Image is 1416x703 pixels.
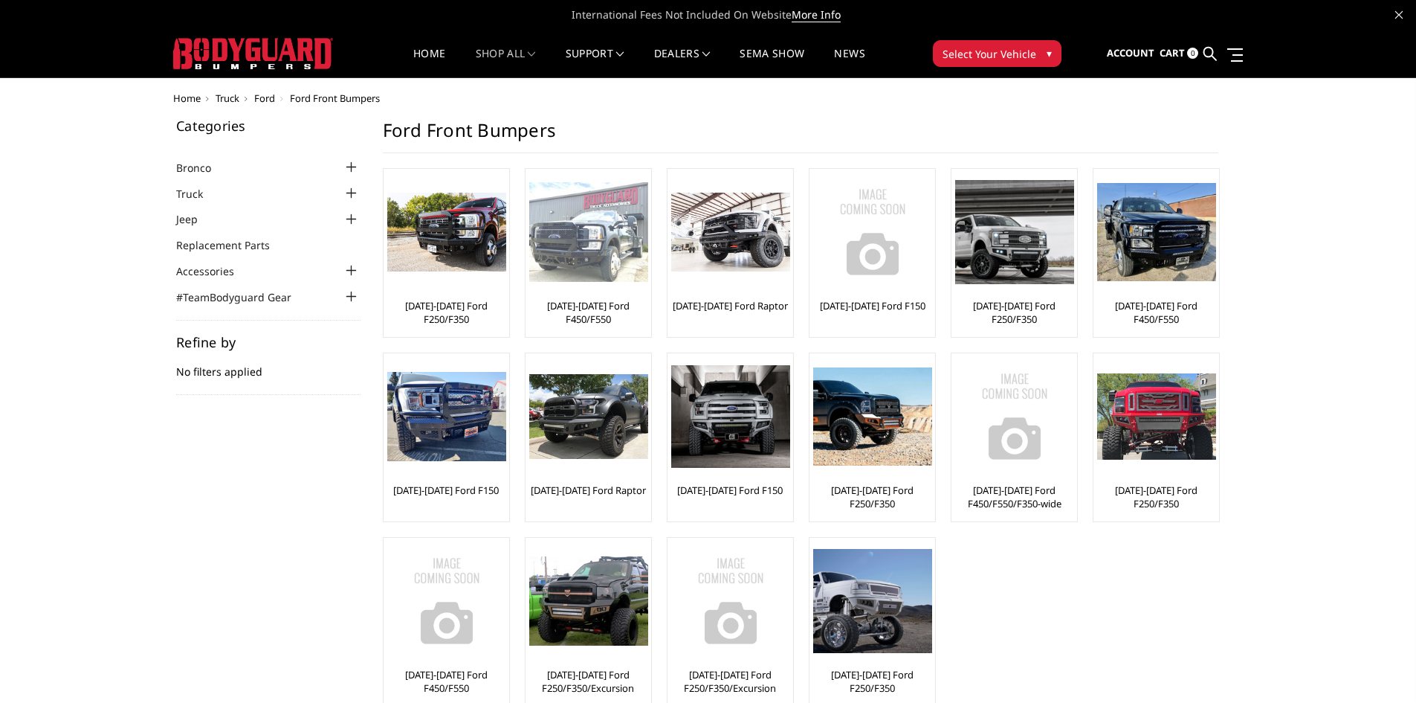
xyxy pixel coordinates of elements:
a: Replacement Parts [176,237,288,253]
a: Truck [176,186,222,202]
img: No Image [387,542,506,661]
a: [DATE]-[DATE] Ford F250/F350/Excursion [529,668,647,695]
a: Cart 0 [1160,33,1198,74]
button: Select Your Vehicle [933,40,1061,67]
a: Home [413,48,445,77]
a: More Info [792,7,841,22]
span: Cart [1160,46,1185,60]
span: Account [1107,46,1154,60]
img: No Image [813,173,932,292]
a: Jeep [176,211,216,227]
a: [DATE]-[DATE] Ford F150 [393,484,499,497]
a: Dealers [654,48,711,77]
h1: Ford Front Bumpers [383,119,1218,153]
h5: Refine by [176,336,361,349]
a: [DATE]-[DATE] Ford F250/F350 [1097,484,1215,510]
a: [DATE]-[DATE] Ford Raptor [673,299,788,312]
a: Ford [254,92,275,105]
a: Account [1107,33,1154,74]
img: No Image [671,542,790,661]
a: [DATE]-[DATE] Ford F250/F350 [955,299,1073,326]
a: [DATE]-[DATE] Ford F450/F550 [387,668,505,695]
span: Select Your Vehicle [943,46,1036,62]
a: [DATE]-[DATE] Ford F450/F550 [529,299,647,326]
img: BODYGUARD BUMPERS [173,38,333,69]
a: Bronco [176,160,230,176]
a: [DATE]-[DATE] Ford F250/F350/Excursion [671,668,789,695]
h5: Categories [176,119,361,132]
span: Ford Front Bumpers [290,92,380,105]
a: [DATE]-[DATE] Ford F150 [820,299,925,312]
img: No Image [955,357,1074,476]
a: [DATE]-[DATE] Ford Raptor [531,484,646,497]
a: [DATE]-[DATE] Ford F250/F350 [387,299,505,326]
a: Support [566,48,624,77]
a: SEMA Show [740,48,804,77]
a: [DATE]-[DATE] Ford F150 [677,484,783,497]
a: [DATE]-[DATE] Ford F250/F350 [813,668,931,695]
a: Accessories [176,263,253,279]
a: News [834,48,864,77]
span: 0 [1187,48,1198,59]
a: Truck [216,92,239,105]
iframe: Chat Widget [1342,632,1416,703]
a: Home [173,92,201,105]
a: #TeamBodyguard Gear [176,289,310,305]
div: No filters applied [176,336,361,395]
a: [DATE]-[DATE] Ford F250/F350 [813,484,931,510]
a: [DATE]-[DATE] Ford F450/F550 [1097,299,1215,326]
a: shop all [476,48,536,77]
span: ▾ [1047,45,1052,61]
a: [DATE]-[DATE] Ford F450/F550/F350-wide [955,484,1073,510]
